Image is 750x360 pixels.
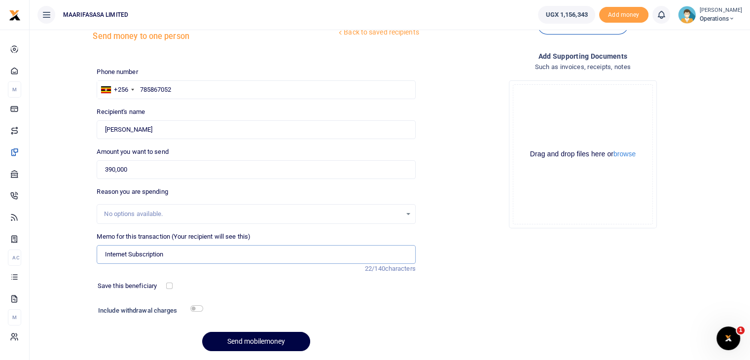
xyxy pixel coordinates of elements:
li: M [8,309,21,325]
a: logo-small logo-large logo-large [9,11,21,18]
iframe: Intercom live chat [716,326,740,350]
img: logo-small [9,9,21,21]
div: No options available. [104,209,401,219]
li: Toup your wallet [599,7,648,23]
span: Operations [700,14,742,23]
img: profile-user [678,6,696,24]
span: Add money [599,7,648,23]
small: [PERSON_NAME] [700,6,742,15]
div: +256 [114,85,128,95]
li: Wallet ballance [534,6,599,24]
li: M [8,81,21,98]
span: UGX 1,156,343 [545,10,587,20]
a: profile-user [PERSON_NAME] Operations [678,6,742,24]
a: UGX 1,156,343 [538,6,595,24]
div: Uganda: +256 [97,81,137,99]
span: 1 [737,326,745,334]
li: Ac [8,250,21,266]
a: Add money [599,10,648,18]
span: MAARIFASASA LIMITED [59,10,132,19]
